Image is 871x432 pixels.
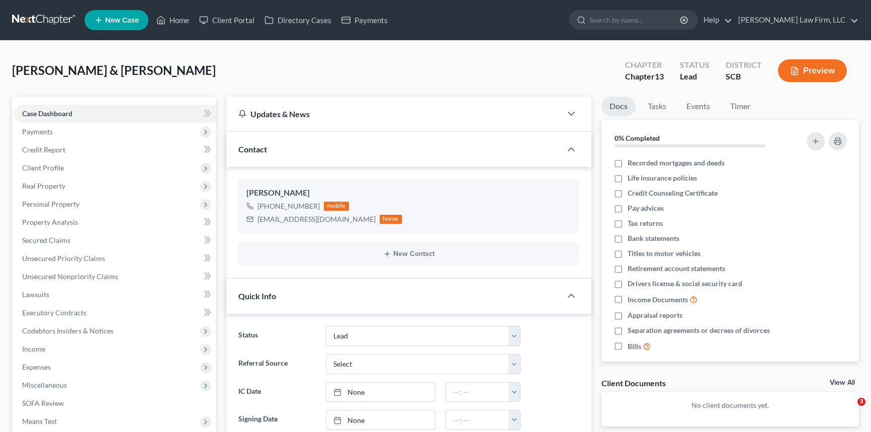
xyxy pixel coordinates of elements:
[233,326,321,346] label: Status
[22,182,65,190] span: Real Property
[14,213,216,231] a: Property Analysis
[14,141,216,159] a: Credit Report
[628,203,664,213] span: Pay advices
[22,290,49,299] span: Lawsuits
[628,279,742,289] span: Drivers license & social security card
[615,134,660,142] strong: 0% Completed
[22,236,70,244] span: Secured Claims
[628,173,697,183] span: Life insurance policies
[446,410,509,429] input: -- : --
[14,394,216,412] a: SOFA Review
[22,344,45,353] span: Income
[12,63,216,77] span: [PERSON_NAME] & [PERSON_NAME]
[446,383,509,402] input: -- : --
[857,398,865,406] span: 3
[678,97,718,116] a: Events
[609,400,851,410] p: No client documents yet.
[628,248,701,258] span: Titles to motor vehicles
[778,59,847,82] button: Preview
[601,97,636,116] a: Docs
[22,381,67,389] span: Miscellaneous
[14,249,216,268] a: Unsecured Priority Claims
[628,188,718,198] span: Credit Counseling Certificate
[589,11,681,29] input: Search by name...
[233,382,321,402] label: IC Date
[601,378,666,388] div: Client Documents
[14,231,216,249] a: Secured Claims
[326,383,434,402] a: None
[628,325,770,335] span: Separation agreements or decrees of divorces
[726,59,762,71] div: District
[628,310,682,320] span: Appraisal reports
[628,295,688,305] span: Income Documents
[22,272,118,281] span: Unsecured Nonpriority Claims
[680,71,710,82] div: Lead
[380,215,402,224] div: home
[22,163,64,172] span: Client Profile
[699,11,732,29] a: Help
[22,145,65,154] span: Credit Report
[640,97,674,116] a: Tasks
[326,410,434,429] a: None
[22,218,78,226] span: Property Analysis
[22,308,86,317] span: Executory Contracts
[257,201,320,211] div: [PHONE_NUMBER]
[259,11,336,29] a: Directory Cases
[628,218,663,228] span: Tax returns
[14,105,216,123] a: Case Dashboard
[246,250,571,258] button: New Contact
[628,233,679,243] span: Bank statements
[22,127,53,136] span: Payments
[837,398,861,422] iframe: Intercom live chat
[22,399,64,407] span: SOFA Review
[628,158,725,168] span: Recorded mortgages and deeds
[726,71,762,82] div: SCB
[324,202,349,211] div: mobile
[22,200,79,208] span: Personal Property
[14,304,216,322] a: Executory Contracts
[625,71,664,82] div: Chapter
[194,11,259,29] a: Client Portal
[733,11,858,29] a: [PERSON_NAME] Law Firm, LLC
[830,379,855,386] a: View All
[257,214,376,224] div: [EMAIL_ADDRESS][DOMAIN_NAME]
[233,354,321,374] label: Referral Source
[680,59,710,71] div: Status
[238,291,276,301] span: Quick Info
[22,363,51,371] span: Expenses
[336,11,393,29] a: Payments
[238,109,549,119] div: Updates & News
[625,59,664,71] div: Chapter
[22,109,72,118] span: Case Dashboard
[628,264,725,274] span: Retirement account statements
[151,11,194,29] a: Home
[628,341,641,352] span: Bills
[655,71,664,81] span: 13
[14,286,216,304] a: Lawsuits
[722,97,758,116] a: Timer
[22,254,105,263] span: Unsecured Priority Claims
[22,326,114,335] span: Codebtors Insiders & Notices
[22,417,57,425] span: Means Test
[246,187,571,199] div: [PERSON_NAME]
[14,268,216,286] a: Unsecured Nonpriority Claims
[238,144,267,154] span: Contact
[105,17,139,24] span: New Case
[233,410,321,430] label: Signing Date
